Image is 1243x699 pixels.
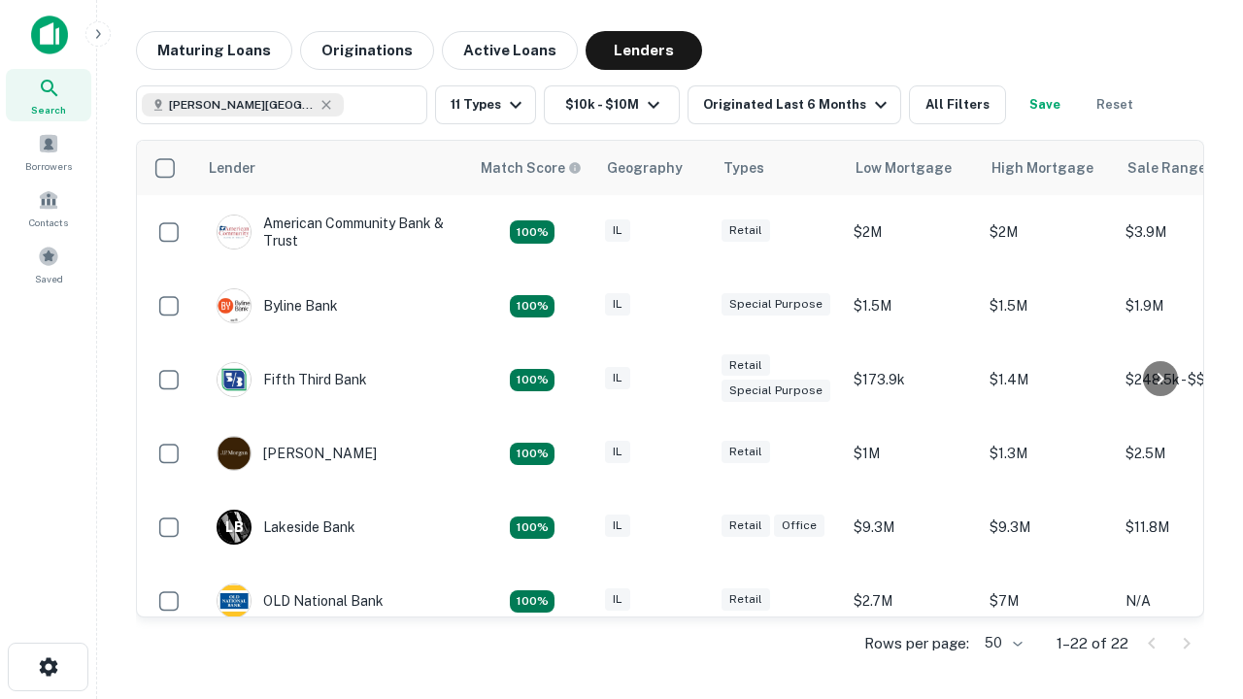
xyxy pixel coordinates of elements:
[1127,156,1206,180] div: Sale Range
[510,590,554,614] div: Matching Properties: 2, hasApolloMatch: undefined
[544,85,680,124] button: $10k - $10M
[703,93,892,116] div: Originated Last 6 Months
[218,437,251,470] img: picture
[209,156,255,180] div: Lender
[722,293,830,316] div: Special Purpose
[31,102,66,117] span: Search
[605,367,630,389] div: IL
[722,588,770,611] div: Retail
[980,490,1116,564] td: $9.3M
[977,629,1025,657] div: 50
[688,85,901,124] button: Originated Last 6 Months
[35,271,63,286] span: Saved
[217,215,450,250] div: American Community Bank & Trust
[844,195,980,269] td: $2M
[980,416,1116,490] td: $1.3M
[605,219,630,242] div: IL
[991,156,1093,180] div: High Mortgage
[980,141,1116,195] th: High Mortgage
[25,158,72,174] span: Borrowers
[136,31,292,70] button: Maturing Loans
[169,96,315,114] span: [PERSON_NAME][GEOGRAPHIC_DATA], [GEOGRAPHIC_DATA]
[481,157,582,179] div: Capitalize uses an advanced AI algorithm to match your search with the best lender. The match sco...
[217,583,384,618] div: OLD National Bank
[1057,632,1128,655] p: 1–22 of 22
[218,584,251,617] img: picture
[723,156,764,180] div: Types
[6,238,91,290] a: Saved
[722,515,770,537] div: Retail
[1014,85,1076,124] button: Save your search to get updates of matches that match your search criteria.
[856,156,952,180] div: Low Mortgage
[844,564,980,638] td: $2.7M
[510,443,554,466] div: Matching Properties: 2, hasApolloMatch: undefined
[844,343,980,416] td: $173.9k
[510,220,554,244] div: Matching Properties: 2, hasApolloMatch: undefined
[218,289,251,322] img: picture
[844,141,980,195] th: Low Mortgage
[197,141,469,195] th: Lender
[1084,85,1146,124] button: Reset
[605,441,630,463] div: IL
[586,31,702,70] button: Lenders
[300,31,434,70] button: Originations
[29,215,68,230] span: Contacts
[510,369,554,392] div: Matching Properties: 2, hasApolloMatch: undefined
[980,564,1116,638] td: $7M
[225,517,243,538] p: L B
[844,269,980,343] td: $1.5M
[217,362,367,397] div: Fifth Third Bank
[217,436,377,471] div: [PERSON_NAME]
[844,490,980,564] td: $9.3M
[469,141,595,195] th: Capitalize uses an advanced AI algorithm to match your search with the best lender. The match sco...
[6,125,91,178] a: Borrowers
[218,363,251,396] img: picture
[909,85,1006,124] button: All Filters
[607,156,683,180] div: Geography
[510,295,554,318] div: Matching Properties: 2, hasApolloMatch: undefined
[605,293,630,316] div: IL
[722,380,830,402] div: Special Purpose
[980,195,1116,269] td: $2M
[217,510,355,545] div: Lakeside Bank
[722,441,770,463] div: Retail
[6,69,91,121] a: Search
[510,516,554,540] div: Matching Properties: 3, hasApolloMatch: undefined
[6,182,91,234] a: Contacts
[31,16,68,54] img: capitalize-icon.png
[774,515,824,537] div: Office
[980,343,1116,416] td: $1.4M
[218,216,251,249] img: picture
[435,85,536,124] button: 11 Types
[605,588,630,611] div: IL
[1146,482,1243,575] iframe: Chat Widget
[481,157,578,179] h6: Match Score
[595,141,712,195] th: Geography
[722,354,770,377] div: Retail
[712,141,844,195] th: Types
[605,515,630,537] div: IL
[217,288,338,323] div: Byline Bank
[722,219,770,242] div: Retail
[980,269,1116,343] td: $1.5M
[442,31,578,70] button: Active Loans
[864,632,969,655] p: Rows per page:
[844,416,980,490] td: $1M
